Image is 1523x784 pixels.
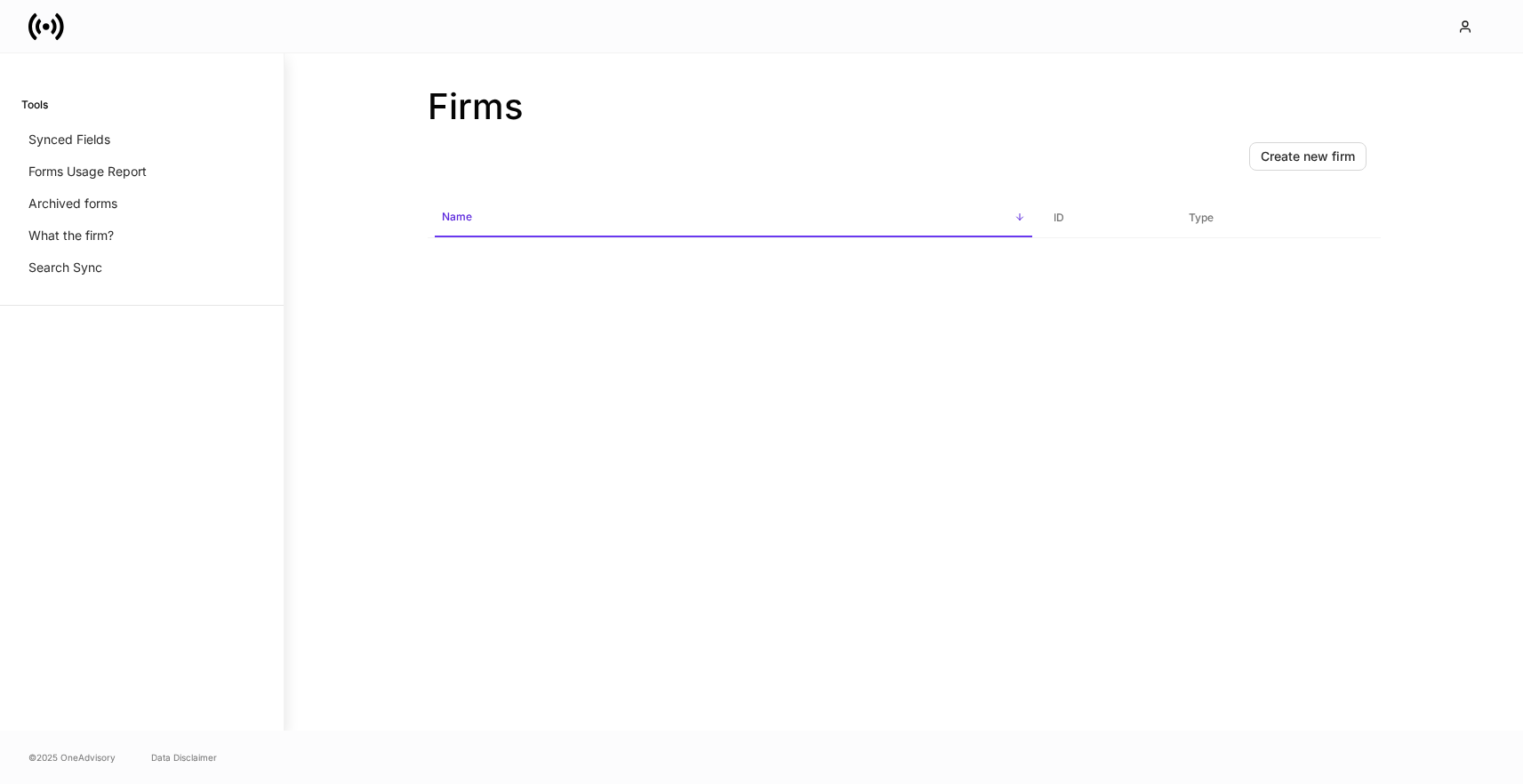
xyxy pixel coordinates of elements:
h6: Type [1189,209,1214,226]
a: Data Disclaimer [151,750,217,764]
span: Type [1182,200,1374,236]
p: What the firm? [28,227,114,244]
button: Create new firm [1249,142,1367,171]
a: What the firm? [21,220,262,252]
span: ID [1046,200,1167,236]
h2: Firms [428,85,1381,128]
a: Synced Fields [21,124,262,156]
a: Search Sync [21,252,262,284]
h6: Name [442,208,472,225]
p: Search Sync [28,259,102,276]
span: © 2025 OneAdvisory [28,750,116,764]
div: Create new firm [1261,148,1355,165]
h6: Tools [21,96,48,113]
h6: ID [1054,209,1064,226]
p: Synced Fields [28,131,110,148]
span: Name [435,199,1032,237]
a: Forms Usage Report [21,156,262,188]
p: Archived forms [28,195,117,212]
a: Archived forms [21,188,262,220]
p: Forms Usage Report [28,163,147,180]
